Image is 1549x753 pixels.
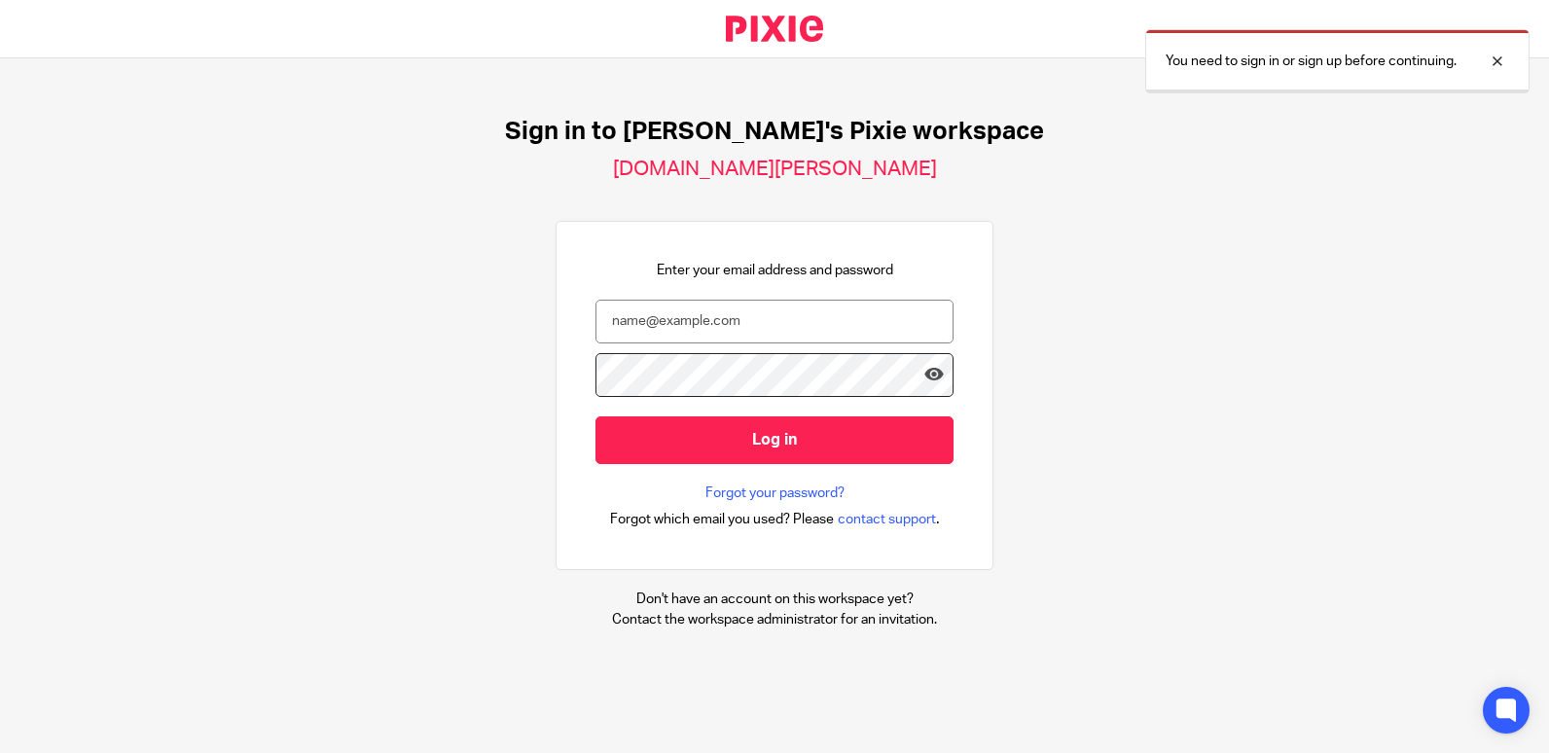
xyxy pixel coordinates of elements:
div: . [610,508,940,530]
h1: Sign in to [PERSON_NAME]'s Pixie workspace [505,117,1044,147]
input: Log in [595,416,954,464]
span: Forgot which email you used? Please [610,510,834,529]
input: name@example.com [595,300,954,343]
h2: [DOMAIN_NAME][PERSON_NAME] [613,157,937,182]
p: Don't have an account on this workspace yet? [612,590,937,609]
a: Forgot your password? [705,484,845,503]
span: contact support [838,510,936,529]
p: Enter your email address and password [657,261,893,280]
p: Contact the workspace administrator for an invitation. [612,610,937,629]
p: You need to sign in or sign up before continuing. [1166,52,1457,71]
